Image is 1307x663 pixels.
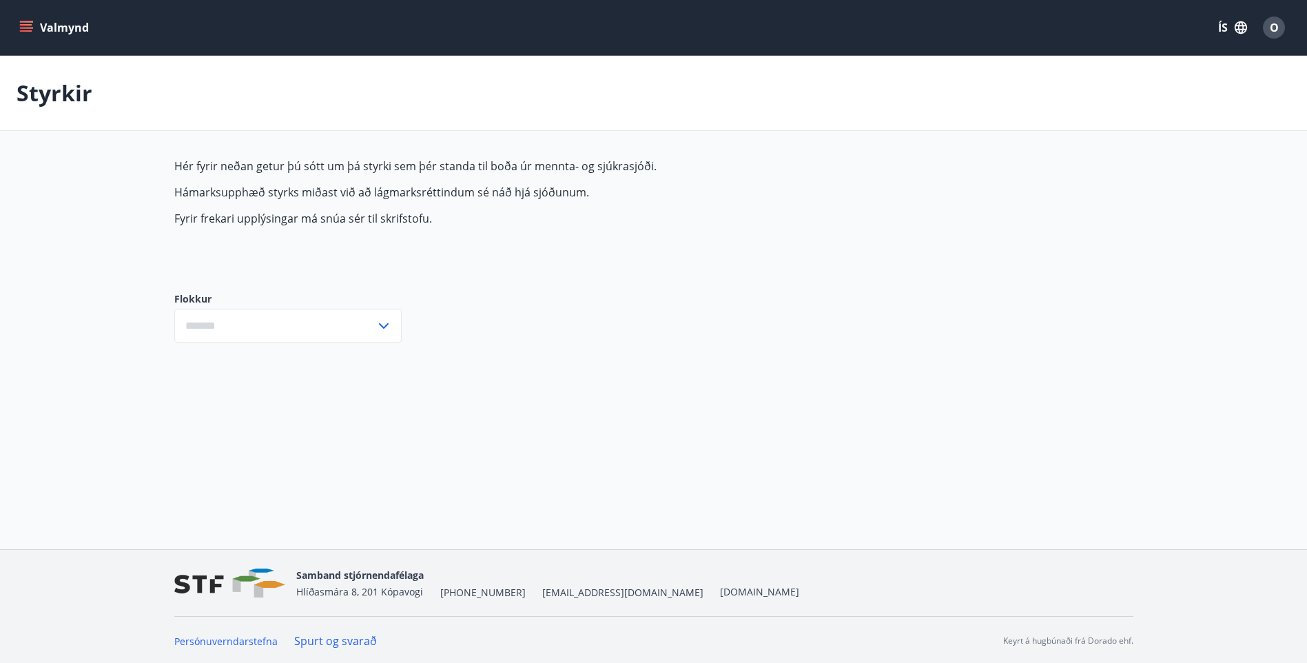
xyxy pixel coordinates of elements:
p: Keyrt á hugbúnaði frá Dorado ehf. [1003,635,1133,647]
a: Persónuverndarstefna [174,635,278,648]
p: Hámarksupphæð styrks miðast við að lágmarksréttindum sé náð hjá sjóðunum. [174,185,825,200]
a: Spurt og svarað [294,633,377,649]
p: Styrkir [17,78,92,108]
p: Hér fyrir neðan getur þú sótt um þá styrki sem þér standa til boða úr mennta- og sjúkrasjóði. [174,159,825,174]
p: Fyrir frekari upplýsingar má snúa sér til skrifstofu. [174,211,825,226]
span: [EMAIL_ADDRESS][DOMAIN_NAME] [542,586,703,600]
span: [PHONE_NUMBER] [440,586,526,600]
span: Hlíðasmára 8, 201 Kópavogi [296,585,423,598]
img: vjCaq2fThgY3EUYqSgpjEiBg6WP39ov69hlhuPVN.png [174,569,285,598]
span: Samband stjórnendafélaga [296,569,424,582]
label: Flokkur [174,292,402,306]
a: [DOMAIN_NAME] [720,585,799,598]
span: O [1270,20,1279,35]
button: ÍS [1211,15,1255,40]
button: O [1257,11,1290,44]
button: menu [17,15,94,40]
